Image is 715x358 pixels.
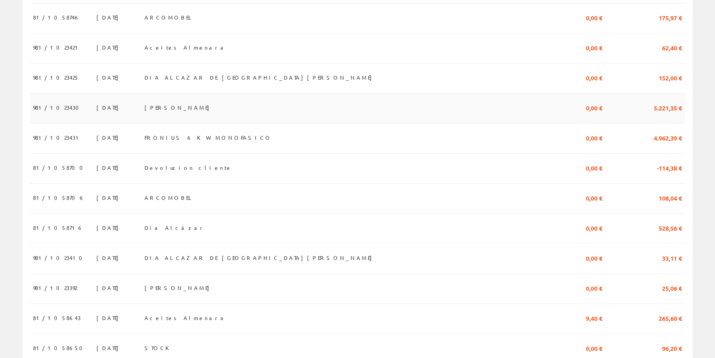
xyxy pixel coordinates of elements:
span: 0,00 € [586,281,602,294]
span: 981/1023410 [33,251,87,264]
span: 0,00 € [586,41,602,54]
span: [DATE] [96,251,122,264]
span: DIA ALCAZAR DE [GEOGRAPHIC_DATA][PERSON_NAME] [145,251,376,264]
span: 62,40 € [662,41,682,54]
span: [DATE] [96,161,122,174]
span: [DATE] [96,131,122,144]
span: 981/1023430 [33,101,83,114]
span: 33,11 € [662,251,682,264]
span: 81/1058706 [33,191,85,204]
span: 81/1058643 [33,311,81,324]
span: 81/1058746 [33,11,80,24]
span: 528,56 € [659,221,682,234]
span: -114,38 € [657,161,682,174]
span: 0,00 € [586,221,602,234]
span: [DATE] [96,191,122,204]
span: [DATE] [96,341,122,354]
span: 4.962,39 € [654,131,682,144]
span: 981/1023425 [33,71,79,84]
span: [DATE] [96,311,122,324]
span: [DATE] [96,41,122,54]
span: ARCOMOBEL [145,191,195,204]
span: 981/1023421 [33,41,81,54]
span: 0,00 € [586,71,602,84]
span: [DATE] [96,71,122,84]
span: 81/1058650 [33,341,87,354]
span: 265,60 € [659,311,682,324]
span: 96,20 € [662,341,682,354]
span: STOCK [145,341,175,354]
span: 25,06 € [662,281,682,294]
span: 152,00 € [659,71,682,84]
span: 0,00 € [586,101,602,114]
span: 0,00 € [586,191,602,204]
span: 0,00 € [586,161,602,174]
span: Devolucion cliente [145,161,232,174]
span: 0,00 € [586,131,602,144]
span: [PERSON_NAME] [145,101,213,114]
span: 175,97 € [659,11,682,24]
span: DIA ALCAZAR DE [GEOGRAPHIC_DATA][PERSON_NAME] [145,71,376,84]
span: 981/1023392 [33,281,77,294]
span: FRONIUS 6 KW MONOFASICO [145,131,272,144]
span: 81/1058700 [33,161,87,174]
span: Aceites Almenara [145,311,226,324]
span: 0,00 € [586,11,602,24]
span: [PERSON_NAME] [145,281,213,294]
span: 0,00 € [586,341,602,354]
span: ARCOMOBEL [145,11,195,24]
span: 81/1058716 [33,221,83,234]
span: [DATE] [96,281,122,294]
span: [DATE] [96,11,122,24]
span: [DATE] [96,101,122,114]
span: 108,04 € [659,191,682,204]
span: 9,40 € [586,311,602,324]
span: Día Alcázar [145,221,205,234]
span: 0,00 € [586,251,602,264]
span: [DATE] [96,221,122,234]
span: Aceites Almenara [145,41,226,54]
span: 981/1023431 [33,131,82,144]
span: 5.221,35 € [654,101,682,114]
